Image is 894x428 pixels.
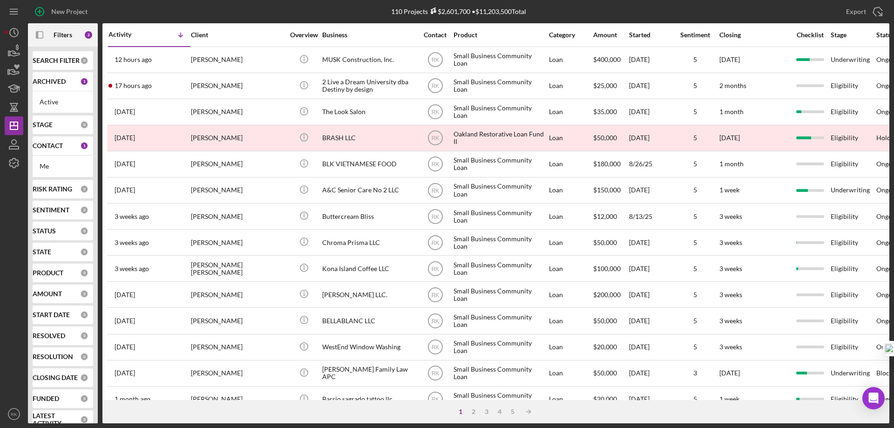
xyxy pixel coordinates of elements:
[454,256,547,281] div: Small Business Community Loan
[629,126,671,150] div: [DATE]
[5,405,23,423] button: RK
[40,163,86,170] div: Me
[191,282,284,307] div: [PERSON_NAME]
[33,269,63,277] b: PRODUCT
[33,227,56,235] b: STATUS
[431,318,439,325] text: RK
[428,7,470,15] div: $2,601,700
[549,126,592,150] div: Loan
[322,387,415,412] div: Barrio sagrado tattoo llc
[84,30,93,40] div: 2
[115,186,135,194] time: 2025-08-20 04:07
[431,370,439,377] text: RK
[80,206,88,214] div: 0
[191,308,284,333] div: [PERSON_NAME]
[322,48,415,72] div: MUSK Construction, Inc.
[593,343,617,351] span: $20,000
[431,83,439,89] text: RK
[322,31,415,39] div: Business
[719,369,740,377] time: [DATE]
[831,230,875,255] div: Eligibility
[431,265,439,272] text: RK
[593,317,617,325] span: $50,000
[672,56,718,63] div: 5
[672,317,718,325] div: 5
[80,248,88,256] div: 0
[549,48,592,72] div: Loan
[549,230,592,255] div: Loan
[454,230,547,255] div: Small Business Community Loan
[431,239,439,246] text: RK
[629,74,671,98] div: [DATE]
[454,31,547,39] div: Product
[80,56,88,65] div: 0
[672,82,718,89] div: 5
[549,335,592,360] div: Loan
[454,204,547,229] div: Small Business Community Loan
[322,361,415,386] div: [PERSON_NAME] Family Law APC
[115,160,135,168] time: 2025-08-26 01:51
[549,152,592,177] div: Loan
[672,395,718,403] div: 5
[431,344,439,351] text: RK
[115,343,135,351] time: 2025-08-07 17:12
[593,108,617,115] span: $35,000
[322,308,415,333] div: BELLABLANC LLC
[191,152,284,177] div: [PERSON_NAME]
[593,160,621,168] span: $180,000
[80,185,88,193] div: 0
[629,308,671,333] div: [DATE]
[672,239,718,246] div: 5
[629,282,671,307] div: [DATE]
[191,256,284,281] div: [PERSON_NAME] [PERSON_NAME]
[80,332,88,340] div: 0
[480,408,493,415] div: 3
[115,239,149,246] time: 2025-08-12 20:46
[790,31,830,39] div: Checklist
[593,265,621,272] span: $100,000
[322,126,415,150] div: BRASH LLC
[191,31,284,39] div: Client
[191,178,284,203] div: [PERSON_NAME]
[629,178,671,203] div: [DATE]
[719,238,742,246] time: 3 weeks
[719,160,744,168] time: 1 month
[593,212,617,220] span: $12,000
[33,142,63,149] b: CONTACT
[391,7,526,15] div: 110 Projects • $11,203,500 Total
[80,77,88,86] div: 1
[115,108,135,115] time: 2025-08-28 19:20
[454,408,467,415] div: 1
[831,361,875,386] div: Underwriting
[629,335,671,360] div: [DATE]
[831,178,875,203] div: Underwriting
[322,152,415,177] div: BLK VIETNAMESE FOOD
[629,361,671,386] div: [DATE]
[80,227,88,235] div: 0
[454,178,547,203] div: Small Business Community Loan
[33,206,69,214] b: SENTIMENT
[33,121,53,129] b: STAGE
[191,74,284,98] div: [PERSON_NAME]
[593,186,621,194] span: $150,000
[672,31,718,39] div: Sentiment
[40,98,86,106] div: Active
[33,395,59,402] b: FUNDED
[80,353,88,361] div: 0
[719,317,742,325] time: 3 weeks
[80,121,88,129] div: 0
[629,230,671,255] div: [DATE]
[672,369,718,377] div: 3
[549,282,592,307] div: Loan
[549,31,592,39] div: Category
[506,408,519,415] div: 5
[672,213,718,220] div: 5
[549,308,592,333] div: Loan
[454,74,547,98] div: Small Business Community Loan
[322,100,415,124] div: The Look Salon
[629,48,671,72] div: [DATE]
[593,291,621,299] span: $200,000
[115,213,149,220] time: 2025-08-13 21:58
[846,2,866,21] div: Export
[837,2,889,21] button: Export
